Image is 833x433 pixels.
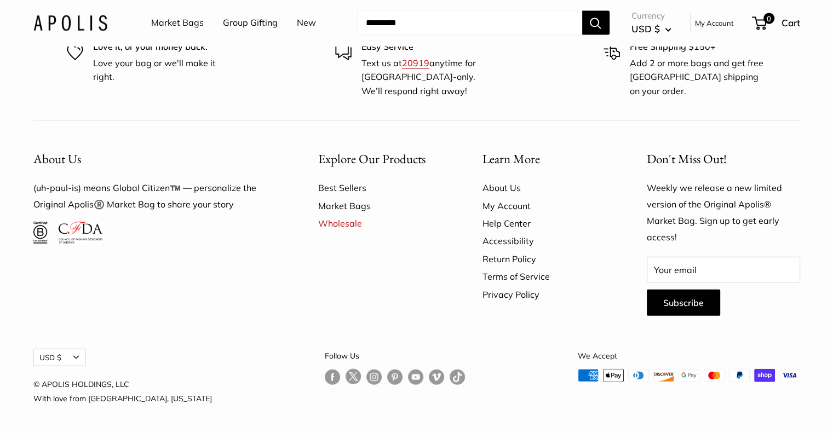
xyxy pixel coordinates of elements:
a: Market Bags [318,197,444,215]
p: Weekly we release a new limited version of the Original Apolis® Market Bag. Sign up to get early ... [647,180,800,246]
button: Learn More [482,148,608,170]
a: My Account [482,197,608,215]
input: Search... [357,11,582,35]
p: Easy Service [361,40,498,54]
p: Love it, or your money back. [93,40,230,54]
p: We Accept [578,349,800,363]
a: Follow us on YouTube [408,369,423,385]
p: Free Shipping $150+ [630,40,767,54]
span: USD $ [631,23,660,34]
a: Group Gifting [223,15,278,31]
a: Follow us on Tumblr [450,369,465,385]
a: Help Center [482,215,608,232]
a: Follow us on Twitter [346,369,361,389]
span: Currency [631,8,671,24]
a: Wholesale [318,215,444,232]
p: © APOLIS HOLDINGS, LLC With love from [GEOGRAPHIC_DATA], [US_STATE] [33,377,212,406]
p: Add 2 or more bags and get free [GEOGRAPHIC_DATA] shipping on your order. [630,56,767,99]
img: Council of Fashion Designers of America Member [59,222,102,244]
a: Accessibility [482,232,608,250]
a: Follow us on Vimeo [429,369,444,385]
a: Privacy Policy [482,286,608,303]
p: Text us at anytime for [GEOGRAPHIC_DATA]-only. We’ll respond right away! [361,56,498,99]
a: New [297,15,316,31]
a: 20919 [402,57,429,68]
p: Follow Us [325,349,465,363]
img: Certified B Corporation [33,222,48,244]
a: Market Bags [151,15,204,31]
button: About Us [33,148,280,170]
a: Follow us on Facebook [325,369,340,385]
a: Follow us on Instagram [366,369,382,385]
a: About Us [482,179,608,197]
span: Explore Our Products [318,151,426,167]
p: Don't Miss Out! [647,148,800,170]
p: (uh-paul-is) means Global Citizen™️ — personalize the Original Apolis®️ Market Bag to share your ... [33,180,280,213]
button: USD $ [631,20,671,38]
a: Terms of Service [482,268,608,285]
button: Subscribe [647,290,720,316]
a: Return Policy [482,250,608,268]
span: About Us [33,151,81,167]
a: 0 Cart [753,14,800,32]
a: My Account [695,16,734,30]
a: Best Sellers [318,179,444,197]
span: Learn More [482,151,540,167]
span: 0 [763,13,774,24]
span: Cart [782,17,800,28]
p: Love your bag or we'll make it right. [93,56,230,84]
button: USD $ [33,349,86,366]
button: Explore Our Products [318,148,444,170]
button: Search [582,11,610,35]
img: Apolis [33,15,107,31]
a: Follow us on Pinterest [387,369,403,385]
